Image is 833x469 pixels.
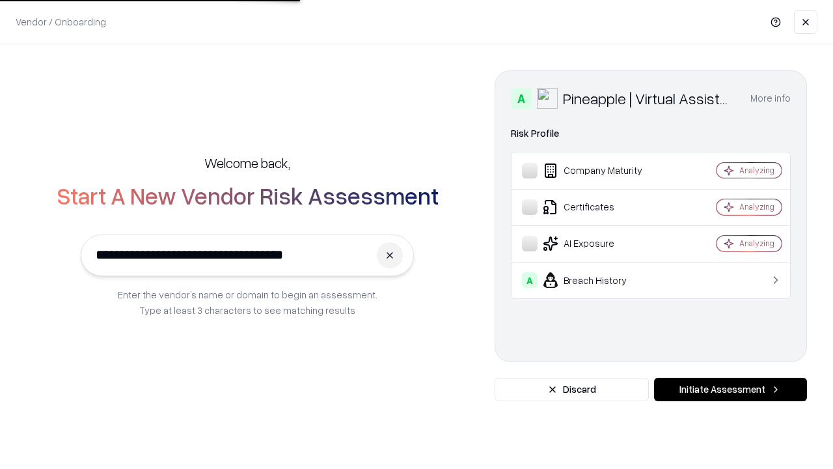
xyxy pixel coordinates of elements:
[522,163,677,178] div: Company Maturity
[16,15,106,29] p: Vendor / Onboarding
[57,182,439,208] h2: Start A New Vendor Risk Assessment
[511,88,532,109] div: A
[563,88,735,109] div: Pineapple | Virtual Assistant Agency
[522,236,677,251] div: AI Exposure
[537,88,558,109] img: Pineapple | Virtual Assistant Agency
[511,126,791,141] div: Risk Profile
[522,272,677,288] div: Breach History
[522,199,677,215] div: Certificates
[739,238,774,249] div: Analyzing
[118,287,377,318] p: Enter the vendor’s name or domain to begin an assessment. Type at least 3 characters to see match...
[739,201,774,212] div: Analyzing
[204,154,290,172] h5: Welcome back,
[739,165,774,176] div: Analyzing
[495,378,649,401] button: Discard
[522,272,538,288] div: A
[654,378,807,401] button: Initiate Assessment
[750,87,791,110] button: More info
